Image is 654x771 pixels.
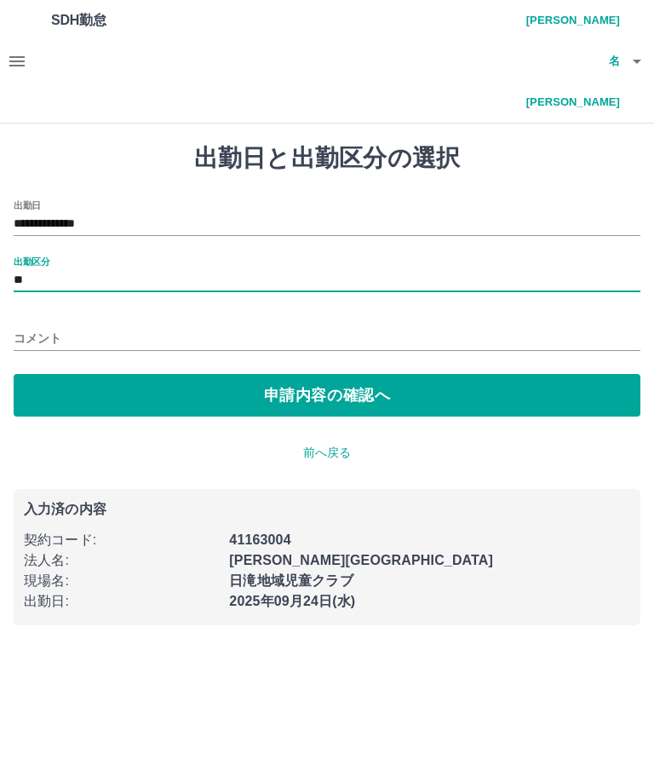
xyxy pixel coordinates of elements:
[229,594,355,608] b: 2025年09月24日(水)
[24,571,219,591] p: 現場名 :
[229,573,353,588] b: 日滝地域児童クラブ
[14,255,49,268] label: 出勤区分
[24,530,219,550] p: 契約コード :
[14,444,640,462] p: 前へ戻る
[24,503,630,516] p: 入力済の内容
[14,144,640,173] h1: 出勤日と出勤区分の選択
[24,550,219,571] p: 法人名 :
[24,591,219,612] p: 出勤日 :
[229,553,493,567] b: [PERSON_NAME][GEOGRAPHIC_DATA]
[14,199,41,211] label: 出勤日
[229,532,290,547] b: 41163004
[14,374,640,417] button: 申請内容の確認へ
